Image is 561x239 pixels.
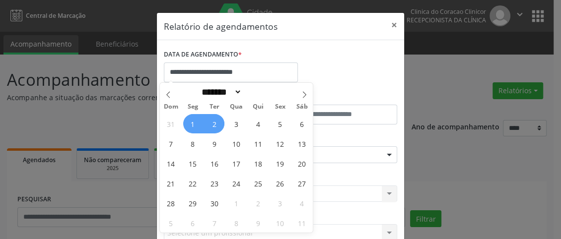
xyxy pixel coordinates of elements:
span: Setembro 16, 2025 [205,154,224,173]
span: Setembro 1, 2025 [183,114,203,133]
span: Setembro 25, 2025 [249,174,268,193]
span: Seg [182,104,204,110]
span: Setembro 27, 2025 [292,174,312,193]
span: Sáb [291,104,313,110]
span: Setembro 15, 2025 [183,154,203,173]
span: Setembro 8, 2025 [183,134,203,153]
span: Outubro 2, 2025 [249,193,268,213]
span: Outubro 6, 2025 [183,213,203,233]
span: Outubro 9, 2025 [249,213,268,233]
span: Setembro 12, 2025 [271,134,290,153]
span: Setembro 28, 2025 [161,193,181,213]
span: Sex [269,104,291,110]
span: Outubro 4, 2025 [292,193,312,213]
span: Setembro 2, 2025 [205,114,224,133]
span: Setembro 3, 2025 [227,114,246,133]
span: Setembro 22, 2025 [183,174,203,193]
span: Setembro 13, 2025 [292,134,312,153]
span: Setembro 10, 2025 [227,134,246,153]
span: Setembro 11, 2025 [249,134,268,153]
button: Close [384,13,404,37]
span: Setembro 4, 2025 [249,114,268,133]
span: Setembro 7, 2025 [161,134,181,153]
span: Setembro 26, 2025 [271,174,290,193]
span: Setembro 30, 2025 [205,193,224,213]
span: Setembro 18, 2025 [249,154,268,173]
span: Outubro 8, 2025 [227,213,246,233]
select: Month [198,87,242,97]
span: Outubro 1, 2025 [227,193,246,213]
span: Outubro 10, 2025 [271,213,290,233]
span: Setembro 24, 2025 [227,174,246,193]
input: Year [242,87,275,97]
span: Setembro 5, 2025 [271,114,290,133]
span: Setembro 23, 2025 [205,174,224,193]
span: Setembro 21, 2025 [161,174,181,193]
label: ATÉ [283,89,397,105]
span: Dom [160,104,182,110]
span: Setembro 20, 2025 [292,154,312,173]
span: Qui [247,104,269,110]
span: Outubro 7, 2025 [205,213,224,233]
h5: Relatório de agendamentos [164,20,278,33]
label: DATA DE AGENDAMENTO [164,47,242,62]
span: Setembro 19, 2025 [271,154,290,173]
span: Outubro 5, 2025 [161,213,181,233]
span: Setembro 9, 2025 [205,134,224,153]
span: Setembro 6, 2025 [292,114,312,133]
span: Outubro 3, 2025 [271,193,290,213]
span: Setembro 14, 2025 [161,154,181,173]
span: Setembro 29, 2025 [183,193,203,213]
span: Ter [204,104,225,110]
span: Outubro 11, 2025 [292,213,312,233]
span: Agosto 31, 2025 [161,114,181,133]
span: Qua [225,104,247,110]
span: Setembro 17, 2025 [227,154,246,173]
